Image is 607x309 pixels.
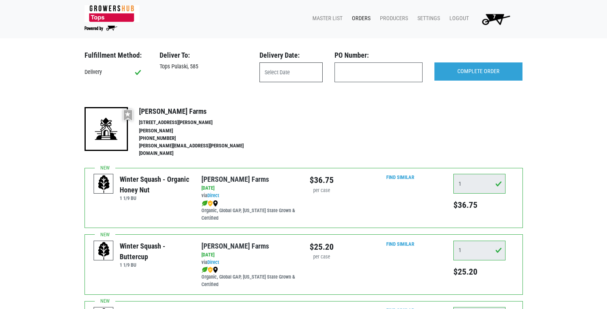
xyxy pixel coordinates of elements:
img: 279edf242af8f9d49a69d9d2afa010fb.png [85,5,139,22]
div: Organic, Global GAP, [US_STATE] State Grown & Certified [201,200,297,222]
div: Winter Squash - Organic Honey Nut [120,174,190,195]
div: $25.20 [310,241,334,253]
h4: [PERSON_NAME] Farms [139,107,261,116]
div: via [201,192,297,200]
input: Select Date [259,62,323,82]
a: 7 [472,11,517,27]
a: Orders [346,11,374,26]
li: [PERSON_NAME] [139,127,261,135]
div: Organic, Global GAP, [US_STATE] State Grown & Certified [201,266,297,288]
h3: PO Number: [335,51,423,60]
h5: $25.20 [453,267,506,277]
input: Qty [453,174,506,194]
img: safety-e55c860ca8c00a9c171001a62a92dabd.png [208,200,213,207]
a: [PERSON_NAME] Farms [201,175,269,183]
a: Producers [374,11,411,26]
a: Find Similar [386,241,414,247]
h3: Deliver To: [160,51,248,60]
h6: 1 1/9 BU [120,262,190,268]
div: Winter Squash - Buttercup [120,241,190,262]
a: Logout [443,11,472,26]
div: per case [310,187,334,194]
img: 19-7441ae2ccb79c876ff41c34f3bd0da69.png [85,107,128,151]
li: [STREET_ADDRESS][PERSON_NAME] [139,119,261,126]
img: Cart [478,11,513,27]
span: 7 [493,13,496,20]
div: via [201,259,297,266]
div: [DATE] [201,251,297,259]
h5: $36.75 [453,200,506,210]
img: placeholder-variety-43d6402dacf2d531de610a020419775a.svg [94,174,114,194]
h3: Fulfillment Method: [85,51,148,60]
div: $36.75 [310,174,334,187]
a: Master List [306,11,346,26]
img: map_marker-0e94453035b3232a4d21701695807de9.png [213,267,218,273]
h6: 1 1/9 BU [120,195,190,201]
input: Qty [453,241,506,260]
img: leaf-e5c59151409436ccce96b2ca1b28e03c.png [201,267,208,273]
a: Find Similar [386,174,414,180]
img: map_marker-0e94453035b3232a4d21701695807de9.png [213,200,218,207]
li: [PERSON_NAME][EMAIL_ADDRESS][PERSON_NAME][DOMAIN_NAME] [139,142,261,157]
a: Direct [207,192,219,198]
div: per case [310,253,334,261]
input: COMPLETE ORDER [434,62,522,81]
div: Tops Pulaski, 585 [154,62,254,71]
img: leaf-e5c59151409436ccce96b2ca1b28e03c.png [201,200,208,207]
img: placeholder-variety-43d6402dacf2d531de610a020419775a.svg [94,241,114,261]
img: Powered by Big Wheelbarrow [85,26,117,31]
h3: Delivery Date: [259,51,323,60]
div: [DATE] [201,185,297,192]
a: Direct [207,259,219,265]
li: [PHONE_NUMBER] [139,135,261,142]
img: safety-e55c860ca8c00a9c171001a62a92dabd.png [208,267,213,273]
a: Settings [411,11,443,26]
a: [PERSON_NAME] Farms [201,242,269,250]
